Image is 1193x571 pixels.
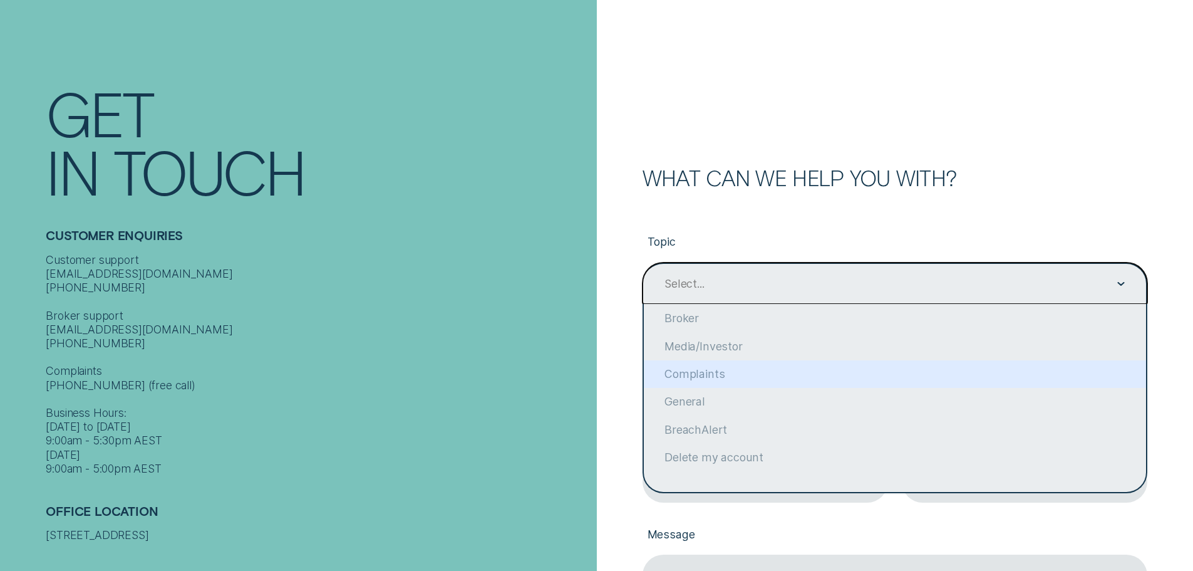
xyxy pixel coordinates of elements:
[643,224,1147,262] label: Topic
[46,504,589,529] h2: Office Location
[644,305,1146,332] div: Broker
[664,277,704,291] div: Select...
[644,388,1146,416] div: General
[643,516,1147,555] label: Message
[113,142,305,200] div: Touch
[46,228,589,253] h2: Customer Enquiries
[644,360,1146,388] div: Complaints
[644,416,1146,444] div: BreachAlert
[643,167,1147,188] h2: What can we help you with?
[46,253,589,476] div: Customer support [EMAIL_ADDRESS][DOMAIN_NAME] [PHONE_NUMBER] Broker support [EMAIL_ADDRESS][DOMAI...
[644,332,1146,360] div: Media/Investor
[46,142,98,200] div: In
[644,444,1146,471] div: Delete my account
[46,528,589,542] div: [STREET_ADDRESS]
[46,83,589,200] h1: Get In Touch
[46,83,153,142] div: Get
